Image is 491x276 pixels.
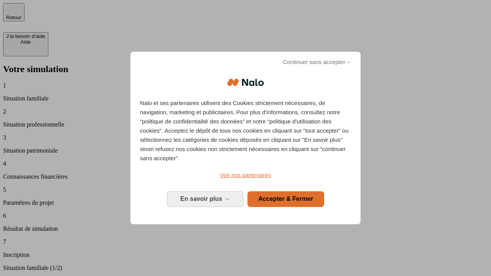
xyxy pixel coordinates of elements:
[180,195,230,202] span: En savoir plus →
[283,58,351,67] span: Continuer sans accepter→
[140,171,351,180] a: Voir nos partenaires
[247,191,324,207] button: Accepter & Fermer: Accepter notre traitement des données et fermer
[140,99,351,163] p: Nalo et ses partenaires utilisent des Cookies strictement nécessaires, de navigation, marketing e...
[227,71,264,94] img: Logo
[130,52,361,224] div: Bienvenue chez Nalo Gestion du consentement
[220,172,271,178] span: Voir nos partenaires
[167,191,244,207] button: En savoir plus: Configurer vos consentements
[258,195,313,202] span: Accepter & Fermer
